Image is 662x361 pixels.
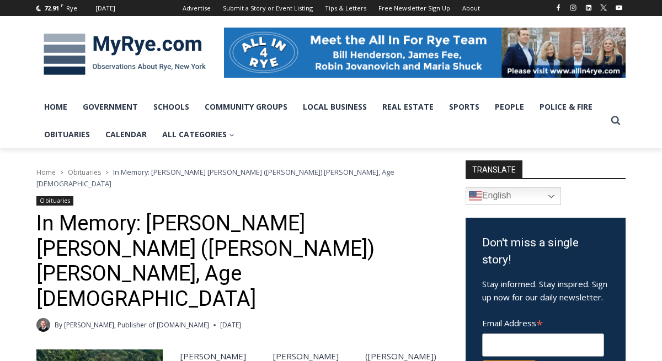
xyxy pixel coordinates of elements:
a: Author image [36,318,50,332]
a: People [487,93,532,121]
img: MyRye.com [36,26,213,83]
div: Rye [66,3,77,13]
p: Stay informed. Stay inspired. Sign up now for our daily newsletter. [482,277,609,304]
img: en [469,190,482,203]
nav: Primary Navigation [36,93,606,149]
a: [PERSON_NAME], Publisher of [DOMAIN_NAME] [64,320,209,330]
div: [DATE] [95,3,115,13]
h3: Don't miss a single story! [482,234,609,269]
a: Home [36,168,56,177]
a: Linkedin [582,1,595,14]
span: In Memory: [PERSON_NAME] [PERSON_NAME] ([PERSON_NAME]) [PERSON_NAME], Age [DEMOGRAPHIC_DATA] [36,167,394,188]
strong: TRANSLATE [466,160,522,178]
span: > [105,169,109,176]
span: All Categories [162,128,234,141]
a: English [466,187,561,205]
a: All Categories [154,121,242,148]
time: [DATE] [220,320,241,330]
a: Real Estate [375,93,441,121]
a: Obituaries [36,121,98,148]
nav: Breadcrumbs [36,166,436,189]
a: Community Groups [197,93,295,121]
a: Instagram [567,1,580,14]
a: Obituaries [36,196,73,206]
span: By [55,320,62,330]
a: X [597,1,610,14]
a: Calendar [98,121,154,148]
a: Schools [146,93,197,121]
a: Facebook [552,1,565,14]
a: YouTube [612,1,626,14]
span: F [61,2,63,8]
h1: In Memory: [PERSON_NAME] [PERSON_NAME] ([PERSON_NAME]) [PERSON_NAME], Age [DEMOGRAPHIC_DATA] [36,211,436,311]
label: Email Address [482,312,604,332]
a: Obituaries [68,168,101,177]
a: Sports [441,93,487,121]
span: > [60,169,63,176]
a: Local Business [295,93,375,121]
img: All in for Rye [224,28,626,77]
a: Police & Fire [532,93,600,121]
a: Home [36,93,75,121]
span: 72.91 [44,4,59,12]
a: Government [75,93,146,121]
button: View Search Form [606,111,626,131]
